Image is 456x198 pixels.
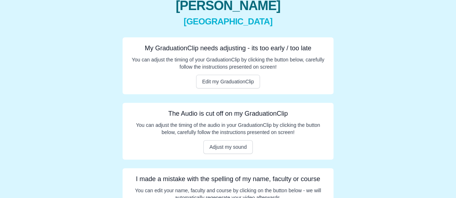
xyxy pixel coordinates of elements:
h3: The Audio is cut off on my GraduationClip [128,109,328,119]
span: [GEOGRAPHIC_DATA] [123,16,333,27]
button: Adjust my sound [203,140,253,154]
p: You can adjust the timing of the audio in your GraduationClip by clicking the button below, caref... [128,121,328,136]
p: You can adjust the timing of your GraduationClip by clicking the button below, carefully follow t... [128,56,328,70]
h3: I made a mistake with the spelling of my name, faculty or course [128,174,328,184]
button: Edit my GraduationClip [196,75,260,88]
h3: My GraduationClip needs adjusting - its too early / too late [128,43,328,53]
